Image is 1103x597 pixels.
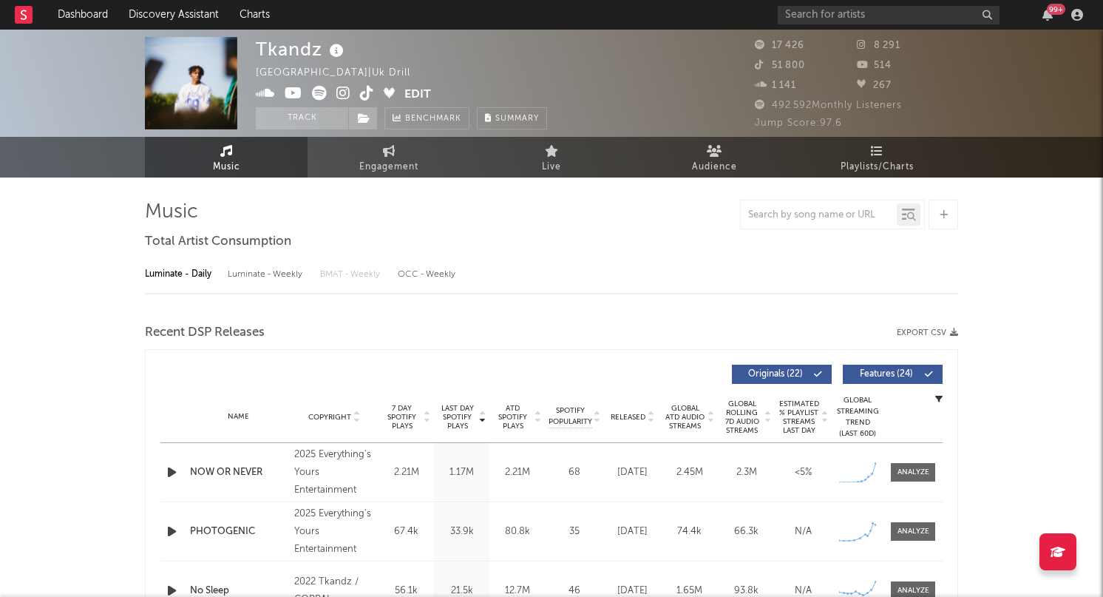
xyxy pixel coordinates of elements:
[755,101,902,110] span: 492 592 Monthly Listeners
[493,465,541,480] div: 2.21M
[493,525,541,539] div: 80.8k
[692,158,737,176] span: Audience
[835,395,880,439] div: Global Streaming Trend (Last 60D)
[398,262,457,287] div: OCC - Weekly
[741,209,897,221] input: Search by song name or URL
[382,465,430,480] div: 2.21M
[608,465,657,480] div: [DATE]
[722,465,771,480] div: 2.3M
[308,413,351,422] span: Copyright
[477,107,547,129] button: Summary
[256,64,427,82] div: [GEOGRAPHIC_DATA] | Uk Drill
[256,37,347,61] div: Tkandz
[755,81,796,90] span: 1 141
[778,525,828,539] div: N/A
[228,262,305,287] div: Luminate - Weekly
[897,328,958,337] button: Export CSV
[722,525,771,539] div: 66.3k
[778,399,819,435] span: Estimated % Playlist Streams Last Day
[755,61,805,70] span: 51 800
[213,158,240,176] span: Music
[190,525,287,539] a: PHOTOGENIC
[308,137,470,178] a: Engagement
[795,137,958,178] a: Playlists/Charts
[778,465,828,480] div: <5%
[145,324,265,342] span: Recent DSP Releases
[611,413,645,422] span: Released
[852,370,920,379] span: Features ( 24 )
[190,465,287,480] a: NOW OR NEVER
[256,107,348,129] button: Track
[608,525,657,539] div: [DATE]
[722,399,762,435] span: Global Rolling 7D Audio Streams
[493,404,532,431] span: ATD Spotify Plays
[665,525,714,539] div: 74.4k
[470,137,633,178] a: Live
[382,525,430,539] div: 67.4k
[438,404,477,431] span: Last Day Spotify Plays
[843,365,943,384] button: Features(24)
[665,404,705,431] span: Global ATD Audio Streams
[732,365,832,384] button: Originals(22)
[1047,4,1065,15] div: 99 +
[549,525,600,539] div: 35
[404,86,431,104] button: Edit
[359,158,418,176] span: Engagement
[857,81,892,90] span: 267
[438,525,486,539] div: 33.9k
[145,137,308,178] a: Music
[384,107,469,129] a: Benchmark
[549,405,592,428] span: Spotify Popularity
[438,465,486,480] div: 1.17M
[405,110,461,128] span: Benchmark
[857,41,900,50] span: 8 291
[633,137,795,178] a: Audience
[741,370,810,379] span: Originals ( 22 )
[665,465,714,480] div: 2.45M
[190,411,287,422] div: Name
[294,446,375,499] div: 2025 Everything's Yours Entertainment
[145,262,213,287] div: Luminate - Daily
[495,115,539,123] span: Summary
[549,465,600,480] div: 68
[857,61,892,70] span: 514
[382,404,421,431] span: 7 Day Spotify Plays
[755,118,842,128] span: Jump Score: 97.6
[542,158,561,176] span: Live
[755,41,804,50] span: 17 426
[1042,9,1053,21] button: 99+
[841,158,914,176] span: Playlists/Charts
[778,6,1000,24] input: Search for artists
[145,233,291,251] span: Total Artist Consumption
[294,505,375,559] div: 2025 Everything's Yours Entertainment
